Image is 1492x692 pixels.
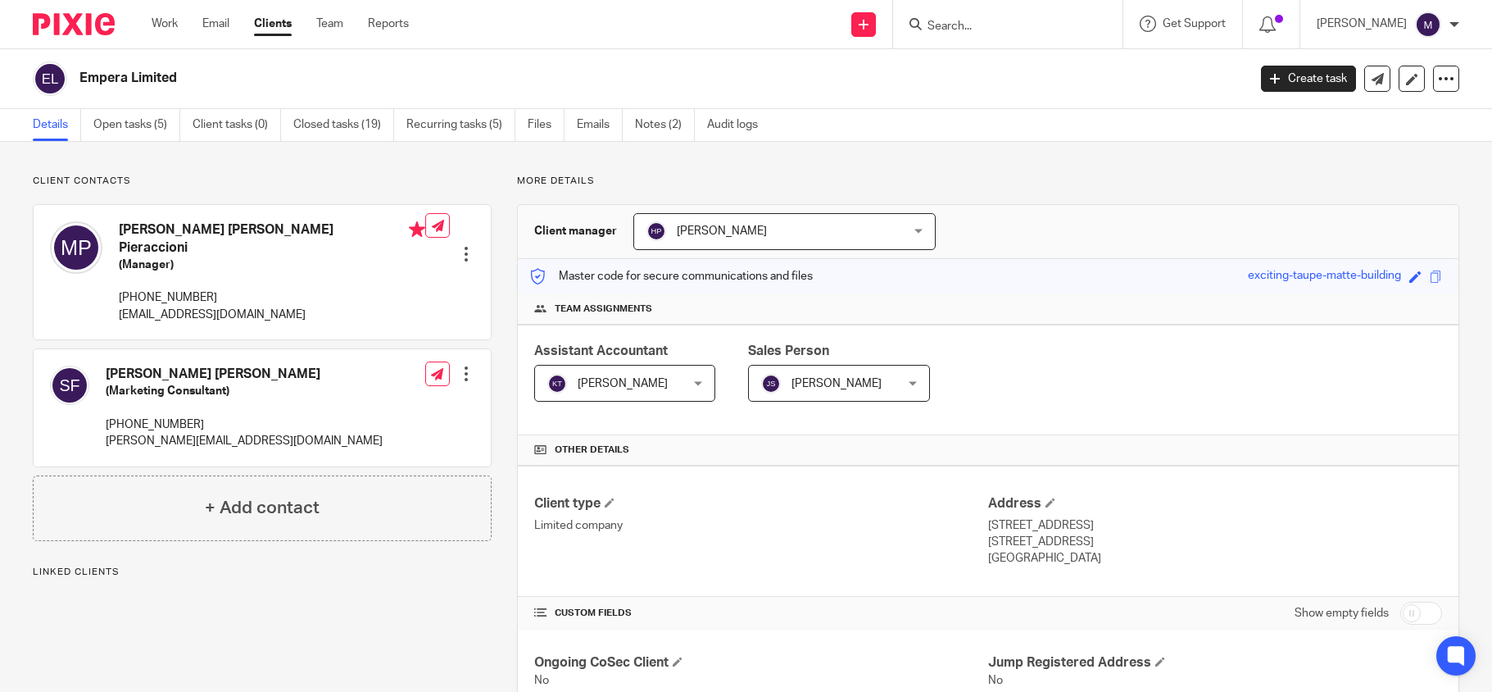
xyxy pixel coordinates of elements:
p: [PHONE_NUMBER] [119,289,425,306]
a: Team [316,16,343,32]
span: Assistant Accountant [534,344,668,357]
img: svg%3E [50,221,102,274]
a: Notes (2) [635,109,695,141]
h4: CUSTOM FIELDS [534,607,988,620]
h5: (Marketing Consultant) [106,383,383,399]
h4: Client type [534,495,988,512]
p: [PERSON_NAME][EMAIL_ADDRESS][DOMAIN_NAME] [106,433,383,449]
a: Audit logs [707,109,770,141]
h4: Jump Registered Address [988,654,1442,672]
input: Search [926,20,1073,34]
a: Closed tasks (19) [293,109,394,141]
span: No [534,675,549,686]
i: Primary [409,221,425,238]
a: Client tasks (0) [193,109,281,141]
p: [GEOGRAPHIC_DATA] [988,550,1442,567]
p: Master code for secure communications and files [530,268,813,285]
p: Limited company [534,517,988,534]
p: [STREET_ADDRESS] [988,534,1442,550]
a: Open tasks (5) [93,109,180,141]
h4: [PERSON_NAME] [PERSON_NAME] [106,366,383,383]
a: Email [202,16,229,32]
a: Files [528,109,565,141]
span: [PERSON_NAME] [677,225,767,237]
a: Details [33,109,81,141]
span: [PERSON_NAME] [578,378,668,389]
p: Client contacts [33,175,492,188]
a: Emails [577,109,623,141]
h4: [PERSON_NAME] [PERSON_NAME] Pieraccioni [119,221,425,257]
p: Linked clients [33,566,492,579]
img: svg%3E [761,374,781,394]
h5: (Manager) [119,257,425,273]
p: [PHONE_NUMBER] [106,417,383,433]
a: Reports [368,16,409,32]
span: Get Support [1163,18,1226,30]
a: Work [152,16,178,32]
img: svg%3E [50,366,89,405]
label: Show empty fields [1295,605,1389,621]
img: svg%3E [646,221,666,241]
p: More details [517,175,1459,188]
span: No [988,675,1003,686]
span: [PERSON_NAME] [791,378,882,389]
a: Recurring tasks (5) [406,109,515,141]
div: exciting-taupe-matte-building [1248,267,1401,286]
span: Team assignments [555,303,652,316]
img: Pixie [33,13,115,35]
h3: Client manager [534,223,617,239]
h4: Address [988,495,1442,512]
a: Clients [254,16,292,32]
span: Sales Person [748,344,829,357]
img: svg%3E [547,374,567,394]
img: svg%3E [33,61,67,96]
h2: Empera Limited [79,70,1005,87]
a: Create task [1261,66,1356,92]
p: [EMAIL_ADDRESS][DOMAIN_NAME] [119,307,425,323]
img: svg%3E [1415,11,1441,38]
h4: Ongoing CoSec Client [534,654,988,672]
h4: + Add contact [205,495,320,521]
p: [STREET_ADDRESS] [988,517,1442,534]
span: Other details [555,444,629,457]
p: [PERSON_NAME] [1317,16,1407,32]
